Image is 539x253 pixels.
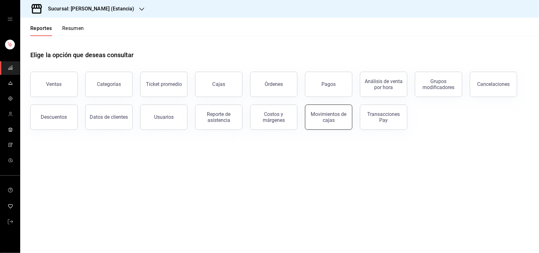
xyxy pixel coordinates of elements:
div: Cancelaciones [477,81,510,87]
a: Cajas [195,72,243,97]
div: Usuarios [154,114,174,120]
div: Descuentos [41,114,67,120]
div: Costos y márgenes [254,111,293,123]
div: Datos de clientes [90,114,128,120]
button: Ticket promedio [140,72,188,97]
button: Movimientos de cajas [305,105,352,130]
h1: Elige la opción que deseas consultar [30,50,134,60]
div: Reporte de asistencia [199,111,238,123]
div: Pagos [322,81,336,87]
button: Usuarios [140,105,188,130]
div: Análisis de venta por hora [364,78,403,90]
div: Órdenes [265,81,283,87]
button: Análisis de venta por hora [360,72,407,97]
div: Ticket promedio [146,81,182,87]
div: navigation tabs [30,25,84,36]
h3: Sucursal: [PERSON_NAME] (Estancia) [43,5,134,13]
button: Grupos modificadores [415,72,462,97]
div: Movimientos de cajas [309,111,348,123]
button: Ventas [30,72,78,97]
div: Transacciones Pay [364,111,403,123]
button: Costos y márgenes [250,105,297,130]
button: Pagos [305,72,352,97]
div: Ventas [46,81,62,87]
div: Cajas [213,81,225,88]
div: Grupos modificadores [419,78,458,90]
button: Categorías [85,72,133,97]
button: open drawer [8,16,13,21]
button: Reporte de asistencia [195,105,243,130]
button: Reportes [30,25,52,36]
button: Datos de clientes [85,105,133,130]
button: Resumen [62,25,84,36]
button: Órdenes [250,72,297,97]
button: Descuentos [30,105,78,130]
button: Cancelaciones [470,72,517,97]
div: Categorías [97,81,121,87]
button: Transacciones Pay [360,105,407,130]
